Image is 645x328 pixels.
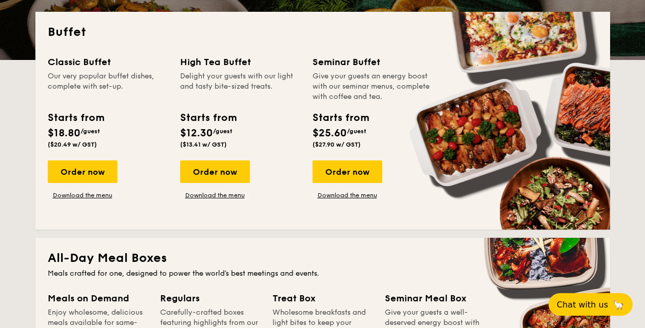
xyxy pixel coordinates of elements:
[48,160,118,183] div: Order now
[48,24,598,40] h2: Buffet
[180,55,300,69] div: High Tea Buffet
[160,291,260,305] div: Regulars
[213,128,232,135] span: /guest
[347,128,366,135] span: /guest
[180,141,227,148] span: ($13.41 w/ GST)
[48,110,104,126] div: Starts from
[312,71,433,102] div: Give your guests an energy boost with our seminar menus, complete with coffee and tea.
[549,293,633,316] button: Chat with us🦙
[312,127,347,139] span: $25.60
[312,55,433,69] div: Seminar Buffet
[180,110,236,126] div: Starts from
[180,71,300,102] div: Delight your guests with our light and tasty bite-sized treats.
[81,128,100,135] span: /guest
[48,55,168,69] div: Classic Buffet
[180,160,250,183] div: Order now
[180,127,213,139] span: $12.30
[48,269,598,279] div: Meals crafted for one, designed to power the world's best meetings and events.
[312,110,368,126] div: Starts from
[180,191,250,199] a: Download the menu
[312,141,361,148] span: ($27.90 w/ GST)
[557,300,608,310] span: Chat with us
[48,250,598,266] h2: All-Day Meal Boxes
[272,291,373,305] div: Treat Box
[612,299,624,311] span: 🦙
[48,71,168,102] div: Our very popular buffet dishes, complete with set-up.
[48,127,81,139] span: $18.80
[48,191,118,199] a: Download the menu
[48,291,148,305] div: Meals on Demand
[312,160,382,183] div: Order now
[385,291,485,305] div: Seminar Meal Box
[312,191,382,199] a: Download the menu
[48,141,97,148] span: ($20.49 w/ GST)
